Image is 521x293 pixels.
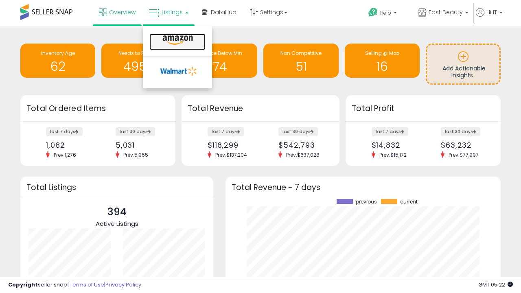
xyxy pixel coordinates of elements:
h3: Total Revenue - 7 days [232,184,495,190]
label: last 30 days [116,127,155,136]
a: Hi IT [476,8,503,26]
span: Prev: 1,276 [50,151,80,158]
div: $14,832 [372,141,417,149]
h3: Total Profit [352,103,495,114]
strong: Copyright [8,281,38,289]
span: Inventory Age [41,50,75,57]
h1: 16 [349,60,416,73]
span: Hi IT [486,8,497,16]
label: last 30 days [278,127,318,136]
a: Selling @ Max 16 [345,44,420,78]
label: last 30 days [441,127,480,136]
span: previous [356,199,377,205]
a: Add Actionable Insights [427,45,499,83]
span: Active Listings [96,219,138,228]
span: Fast Beauty [429,8,463,16]
span: current [400,199,418,205]
p: 394 [96,204,138,220]
span: Prev: 5,955 [119,151,152,158]
a: Terms of Use [70,281,104,289]
span: Prev: $15,172 [375,151,411,158]
div: 5,031 [116,141,161,149]
label: last 7 days [208,127,244,136]
a: Inventory Age 62 [20,44,95,78]
span: Overview [109,8,136,16]
span: Prev: $77,997 [444,151,483,158]
h1: 4956 [105,60,172,73]
span: BB Price Below Min [197,50,242,57]
h3: Total Listings [26,184,207,190]
h1: 51 [267,60,334,73]
a: BB Price Below Min 74 [182,44,257,78]
span: Listings [162,8,183,16]
div: 1,082 [46,141,92,149]
span: Non Competitive [280,50,322,57]
span: Selling @ Max [365,50,399,57]
span: DataHub [211,8,236,16]
span: Prev: $637,028 [282,151,324,158]
span: Add Actionable Insights [442,64,486,80]
h1: 62 [24,60,91,73]
div: $542,793 [278,141,325,149]
div: seller snap | | [8,281,141,289]
a: Non Competitive 51 [263,44,338,78]
a: Needs to Reprice 4956 [101,44,176,78]
h1: 74 [186,60,253,73]
div: $63,232 [441,141,486,149]
a: Help [362,1,411,26]
span: 2025-09-14 05:22 GMT [478,281,513,289]
h3: Total Ordered Items [26,103,169,114]
span: Needs to Reprice [118,50,160,57]
label: last 7 days [372,127,408,136]
i: Get Help [368,7,378,17]
span: Help [380,9,391,16]
label: last 7 days [46,127,83,136]
a: Privacy Policy [105,281,141,289]
span: Prev: $137,204 [211,151,251,158]
div: $116,299 [208,141,254,149]
h3: Total Revenue [188,103,333,114]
